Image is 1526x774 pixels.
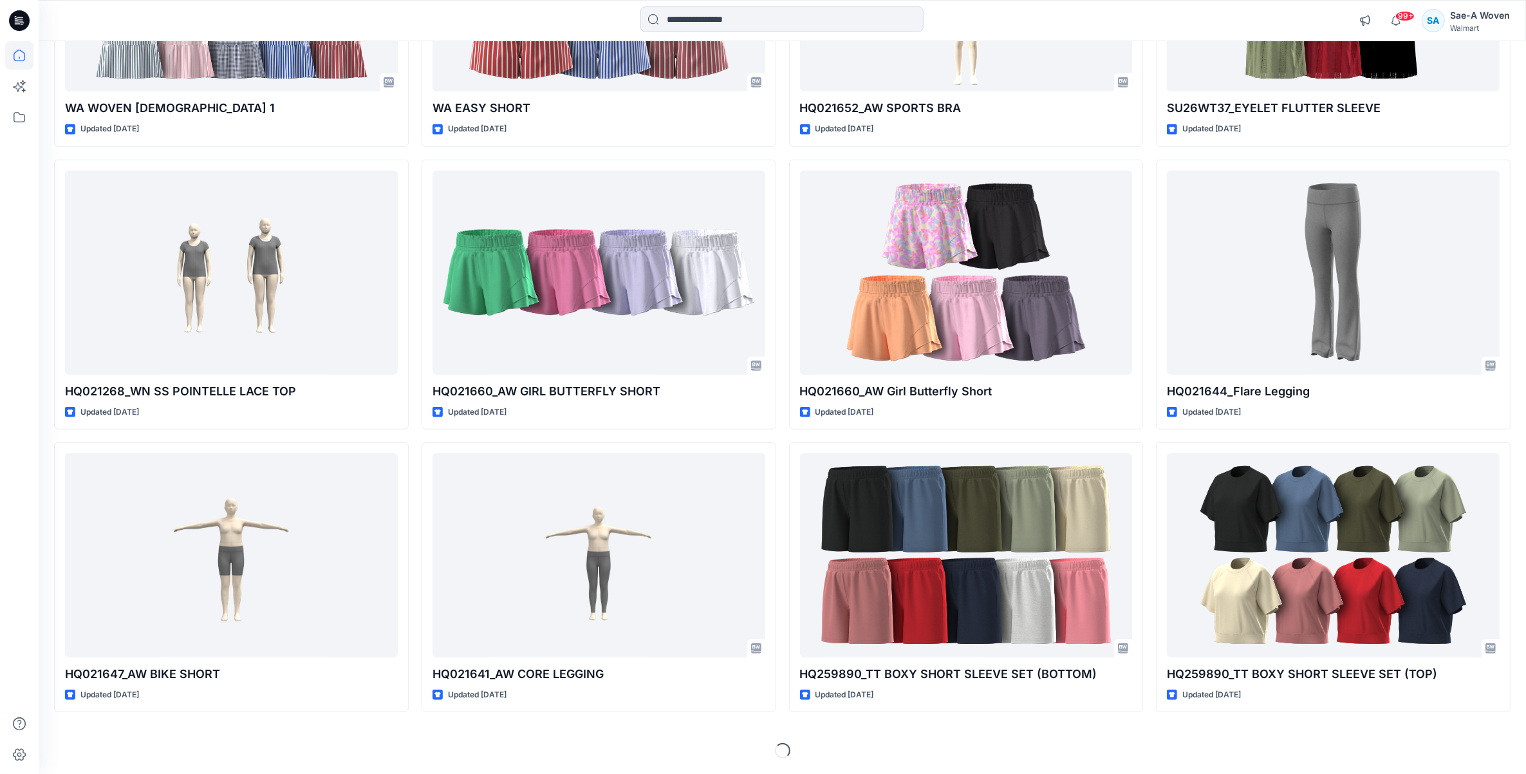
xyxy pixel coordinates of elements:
p: Updated [DATE] [815,688,874,702]
a: HQ021644_Flare Legging [1167,171,1500,375]
p: HQ021660_AW Girl Butterfly Short [800,382,1133,401]
p: Updated [DATE] [448,688,507,702]
p: HQ021647_AW BIKE SHORT [65,665,398,683]
p: SU26WT37_EYELET FLUTTER SLEEVE [1167,99,1500,117]
a: HQ021660_AW Girl Butterfly Short [800,171,1133,375]
p: HQ021660_AW GIRL BUTTERFLY SHORT [433,382,765,401]
a: HQ259890_TT BOXY SHORT SLEEVE SET (TOP) [1167,453,1500,657]
p: Updated [DATE] [815,122,874,136]
a: HQ021647_AW BIKE SHORT [65,453,398,657]
a: HQ259890_TT BOXY SHORT SLEEVE SET (BOTTOM) [800,453,1133,657]
p: HQ021268_WN SS POINTELLE LACE TOP [65,382,398,401]
div: Walmart [1450,23,1510,33]
p: HQ021641_AW CORE LEGGING [433,665,765,683]
p: Updated [DATE] [448,406,507,419]
div: SA [1422,9,1445,32]
p: Updated [DATE] [1182,688,1241,702]
p: Updated [DATE] [1182,122,1241,136]
p: WA EASY SHORT [433,99,765,117]
p: WA WOVEN [DEMOGRAPHIC_DATA] 1 [65,99,398,117]
span: 99+ [1395,11,1415,21]
a: HQ021660_AW GIRL BUTTERFLY SHORT [433,171,765,375]
p: HQ259890_TT BOXY SHORT SLEEVE SET (BOTTOM) [800,665,1133,683]
p: Updated [DATE] [448,122,507,136]
p: Updated [DATE] [80,122,139,136]
p: HQ021644_Flare Legging [1167,382,1500,401]
p: Updated [DATE] [80,688,139,702]
p: HQ259890_TT BOXY SHORT SLEEVE SET (TOP) [1167,665,1500,683]
p: Updated [DATE] [1182,406,1241,419]
a: HQ021641_AW CORE LEGGING [433,453,765,657]
p: HQ021652_AW SPORTS BRA [800,99,1133,117]
p: Updated [DATE] [80,406,139,419]
a: HQ021268_WN SS POINTELLE LACE TOP [65,171,398,375]
p: Updated [DATE] [815,406,874,419]
div: Sae-A Woven [1450,8,1510,23]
